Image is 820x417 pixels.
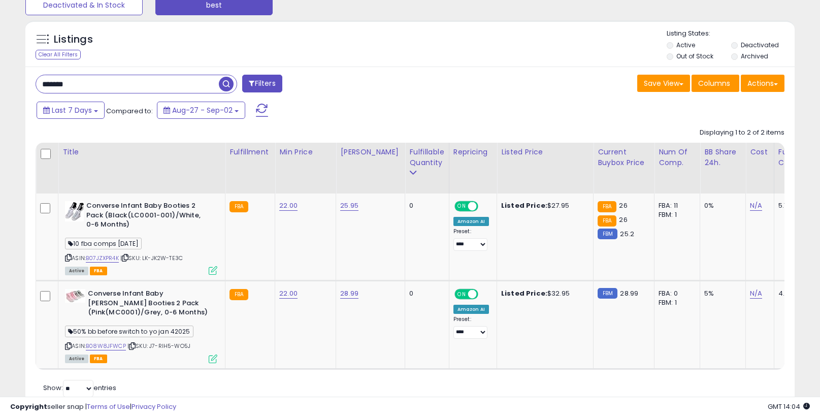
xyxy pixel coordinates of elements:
[65,267,88,275] span: All listings currently available for purchase on Amazon
[676,41,695,49] label: Active
[279,201,298,211] a: 22.00
[741,52,768,60] label: Archived
[501,288,547,298] b: Listed Price:
[65,201,217,274] div: ASIN:
[157,102,245,119] button: Aug-27 - Sep-02
[37,102,105,119] button: Last 7 Days
[598,201,616,212] small: FBA
[455,202,468,211] span: ON
[453,147,493,157] div: Repricing
[659,289,692,298] div: FBA: 0
[476,290,493,299] span: OFF
[659,147,696,168] div: Num of Comp.
[86,342,126,350] a: B08W8JFWCP
[476,202,493,211] span: OFF
[598,215,616,227] small: FBA
[453,316,489,339] div: Preset:
[86,254,119,263] a: B07JZXPR4K
[65,326,193,337] span: 50% bb before switch to yo jan 42025
[120,254,183,262] span: | SKU: LK-JK2W-TE3C
[87,402,130,411] a: Terms of Use
[279,288,298,299] a: 22.00
[52,105,92,115] span: Last 7 Days
[242,75,282,92] button: Filters
[778,201,814,210] div: 5.12
[455,290,468,299] span: ON
[501,201,585,210] div: $27.95
[65,201,84,221] img: 41j0lqctj6L._SL40_.jpg
[65,238,142,249] span: 10 fba comps [DATE]
[501,289,585,298] div: $32.95
[659,201,692,210] div: FBA: 11
[340,147,401,157] div: [PERSON_NAME]
[637,75,690,92] button: Save View
[86,201,210,232] b: Converse Infant Baby Booties 2 Pack (Black(LC0001-001)/White, 0-6 Months)
[750,201,762,211] a: N/A
[659,210,692,219] div: FBM: 1
[65,289,85,303] img: 418FxTDCJ4L._SL40_.jpg
[43,383,116,393] span: Show: entries
[62,147,221,157] div: Title
[501,201,547,210] b: Listed Price:
[172,105,233,115] span: Aug-27 - Sep-02
[778,289,814,298] div: 4.15
[598,147,650,168] div: Current Buybox Price
[229,289,248,300] small: FBA
[10,402,47,411] strong: Copyright
[88,289,211,320] b: Converse Infant Baby [PERSON_NAME] Booties 2 Pack (Pink(MC0001)/Grey, 0-6 Months)
[409,201,441,210] div: 0
[453,217,489,226] div: Amazon AI
[229,147,271,157] div: Fulfillment
[501,147,589,157] div: Listed Price
[132,402,176,411] a: Privacy Policy
[778,147,817,168] div: Fulfillment Cost
[65,355,88,363] span: All listings currently available for purchase on Amazon
[409,147,444,168] div: Fulfillable Quantity
[106,106,153,116] span: Compared to:
[704,201,738,210] div: 0%
[659,298,692,307] div: FBM: 1
[620,229,634,239] span: 25.2
[667,29,795,39] p: Listing States:
[619,201,627,210] span: 26
[36,50,81,59] div: Clear All Filters
[340,288,358,299] a: 28.99
[692,75,739,92] button: Columns
[340,201,358,211] a: 25.95
[741,75,784,92] button: Actions
[229,201,248,212] small: FBA
[768,402,810,411] span: 2025-09-14 14:04 GMT
[700,128,784,138] div: Displaying 1 to 2 of 2 items
[620,288,638,298] span: 28.99
[90,355,107,363] span: FBA
[750,147,770,157] div: Cost
[598,229,617,239] small: FBM
[750,288,762,299] a: N/A
[598,288,617,299] small: FBM
[90,267,107,275] span: FBA
[409,289,441,298] div: 0
[453,228,489,251] div: Preset:
[619,215,627,224] span: 26
[10,402,176,412] div: seller snap | |
[698,78,730,88] span: Columns
[65,289,217,362] div: ASIN:
[453,305,489,314] div: Amazon AI
[704,289,738,298] div: 5%
[676,52,713,60] label: Out of Stock
[279,147,332,157] div: Min Price
[704,147,741,168] div: BB Share 24h.
[127,342,190,350] span: | SKU: J7-RIH5-WO5J
[54,33,93,47] h5: Listings
[741,41,779,49] label: Deactivated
